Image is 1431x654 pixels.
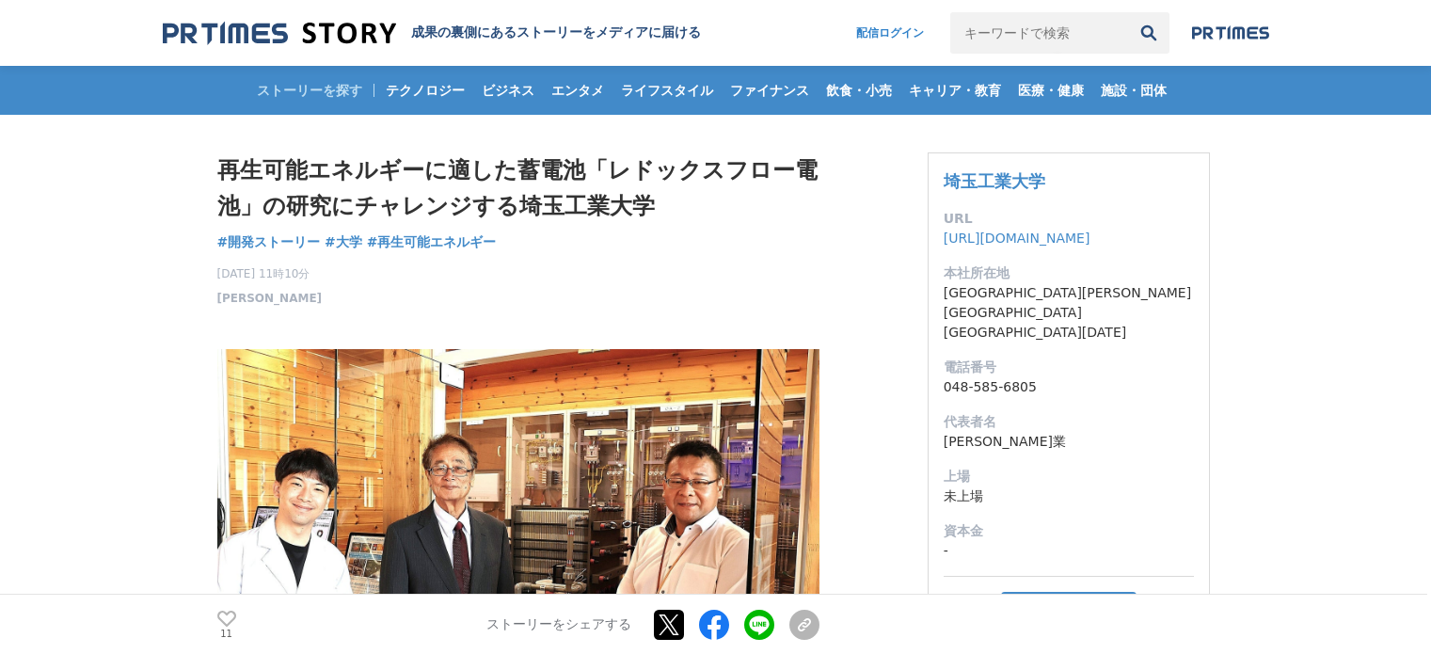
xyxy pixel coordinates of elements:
a: 埼玉工業大学 [944,171,1045,191]
span: #大学 [325,233,362,250]
span: ビジネス [474,82,542,99]
a: [PERSON_NAME] [217,290,323,307]
img: 成果の裏側にあるストーリーをメディアに届ける [163,21,396,46]
dt: URL [944,209,1194,229]
a: キャリア・教育 [901,66,1009,115]
span: [DATE] 11時10分 [217,265,323,282]
dd: [PERSON_NAME]業 [944,432,1194,452]
img: prtimes [1192,25,1269,40]
h2: 成果の裏側にあるストーリーをメディアに届ける [411,24,701,41]
a: [URL][DOMAIN_NAME] [944,231,1090,246]
a: 医療・健康 [1010,66,1091,115]
span: キャリア・教育 [901,82,1009,99]
a: ファイナンス [723,66,817,115]
a: エンタメ [544,66,612,115]
a: #再生可能エネルギー [367,232,497,252]
span: エンタメ [544,82,612,99]
dt: 資本金 [944,521,1194,541]
span: ファイナンス [723,82,817,99]
a: #大学 [325,232,362,252]
a: 配信ログイン [837,12,943,54]
a: ビジネス [474,66,542,115]
a: ライフスタイル [613,66,721,115]
p: ストーリーをシェアする [486,616,631,633]
h1: 再生可能エネルギーに適した蓄電池「レドックスフロー電池」の研究にチャレンジする埼玉工業大学 [217,152,819,225]
span: 施設・団体 [1093,82,1174,99]
dt: 代表者名 [944,412,1194,432]
span: 医療・健康 [1010,82,1091,99]
a: 施設・団体 [1093,66,1174,115]
dd: 未上場 [944,487,1194,506]
input: キーワードで検索 [950,12,1128,54]
button: 検索 [1128,12,1169,54]
p: 11 [217,629,236,638]
dd: 048-585-6805 [944,377,1194,397]
span: ライフスタイル [613,82,721,99]
dd: - [944,541,1194,561]
dt: 電話番号 [944,358,1194,377]
dt: 本社所在地 [944,263,1194,283]
dd: [GEOGRAPHIC_DATA][PERSON_NAME][GEOGRAPHIC_DATA][GEOGRAPHIC_DATA][DATE] [944,283,1194,343]
span: #開発ストーリー [217,233,321,250]
span: テクノロジー [378,82,472,99]
a: 飲食・小売 [819,66,899,115]
span: #再生可能エネルギー [367,233,497,250]
a: #開発ストーリー [217,232,321,252]
dt: 上場 [944,467,1194,487]
button: フォロー [1001,592,1137,627]
a: テクノロジー [378,66,472,115]
span: 飲食・小売 [819,82,899,99]
a: 成果の裏側にあるストーリーをメディアに届ける 成果の裏側にあるストーリーをメディアに届ける [163,21,701,46]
